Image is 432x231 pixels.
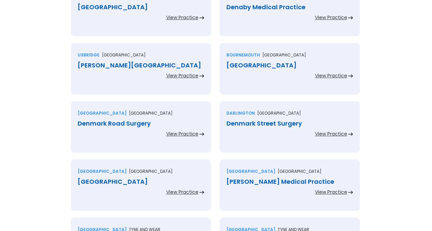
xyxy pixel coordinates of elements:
div: Bournemouth [226,52,260,59]
p: [GEOGRAPHIC_DATA] [278,168,322,175]
div: View Practice [315,72,347,79]
div: Uxbridge [78,52,100,59]
a: Uxbridge[GEOGRAPHIC_DATA][PERSON_NAME][GEOGRAPHIC_DATA]View Practice [71,43,211,101]
a: [GEOGRAPHIC_DATA][GEOGRAPHIC_DATA][PERSON_NAME] Medical PracticeView Practice [220,159,360,218]
div: [PERSON_NAME] Medical Practice [226,178,353,185]
p: [GEOGRAPHIC_DATA] [129,110,173,117]
p: [GEOGRAPHIC_DATA] [129,168,173,175]
div: Darlington [226,110,255,117]
div: [GEOGRAPHIC_DATA] [226,62,353,69]
p: [GEOGRAPHIC_DATA] [102,52,146,59]
div: [GEOGRAPHIC_DATA] [78,178,204,185]
a: Darlington[GEOGRAPHIC_DATA]Denmark Street SurgeryView Practice [220,101,360,159]
div: [GEOGRAPHIC_DATA] [78,168,127,175]
div: Denmark Street Surgery [226,120,353,127]
div: [GEOGRAPHIC_DATA] [78,4,204,11]
div: [PERSON_NAME][GEOGRAPHIC_DATA] [78,62,204,69]
p: [GEOGRAPHIC_DATA] [262,52,306,59]
div: View Practice [166,189,198,195]
div: View Practice [315,14,347,21]
p: [GEOGRAPHIC_DATA] [257,110,301,117]
div: View Practice [166,130,198,137]
div: View Practice [315,130,347,137]
div: Denaby Medical Practice [226,4,353,11]
a: [GEOGRAPHIC_DATA][GEOGRAPHIC_DATA][GEOGRAPHIC_DATA]View Practice [71,159,211,218]
div: View Practice [166,72,198,79]
div: Denmark Road Surgery [78,120,204,127]
div: View Practice [315,189,347,195]
div: [GEOGRAPHIC_DATA] [226,168,275,175]
div: [GEOGRAPHIC_DATA] [78,110,127,117]
a: Bournemouth[GEOGRAPHIC_DATA][GEOGRAPHIC_DATA]View Practice [220,43,360,101]
a: [GEOGRAPHIC_DATA][GEOGRAPHIC_DATA]Denmark Road SurgeryView Practice [71,101,211,159]
div: View Practice [166,14,198,21]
